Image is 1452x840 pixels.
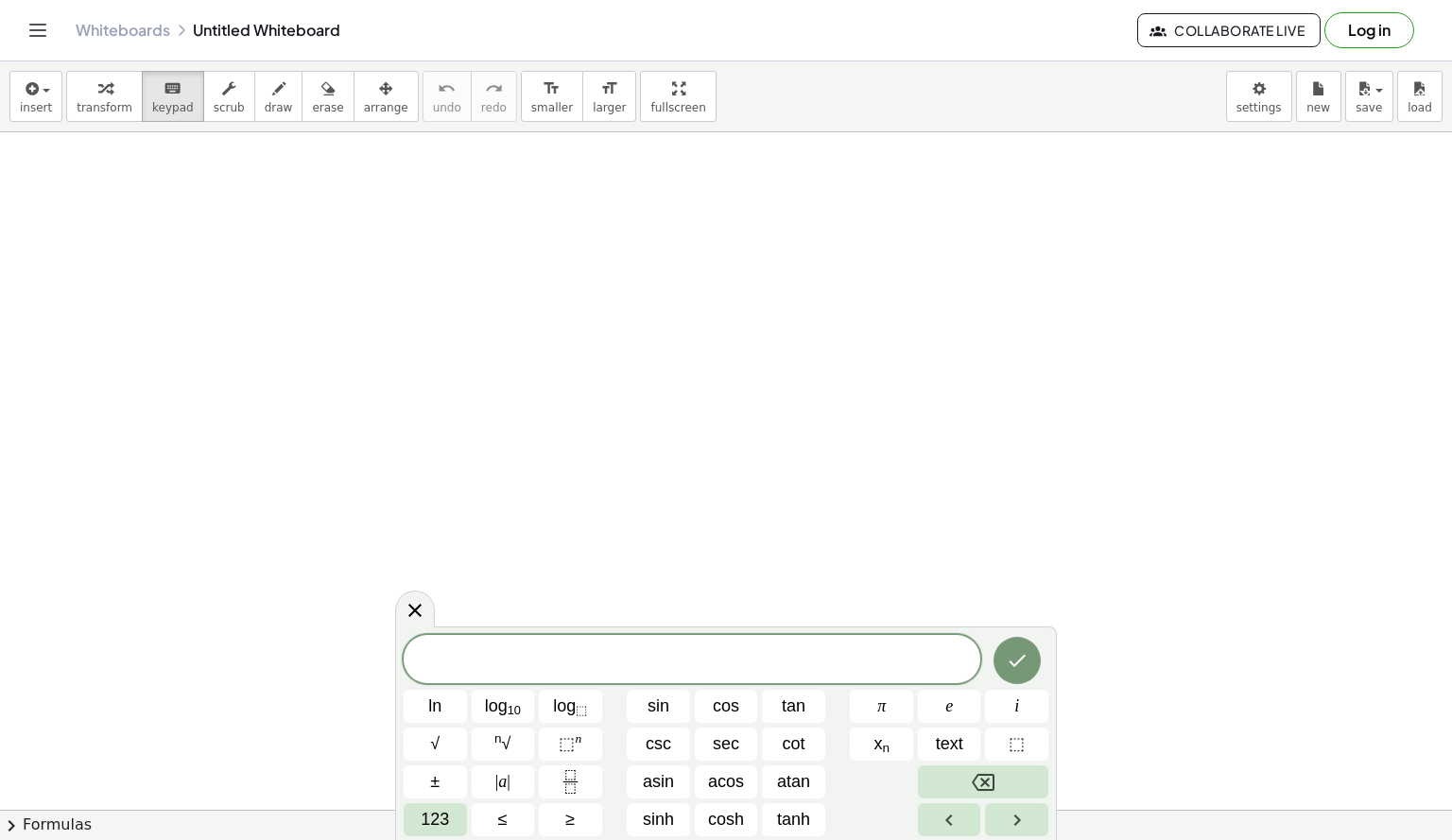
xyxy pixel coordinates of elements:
button: Left arrow [918,803,981,836]
button: Arctangent [762,765,825,798]
button: Less than or equal [472,803,535,836]
button: load [1397,71,1443,122]
button: Log in [1324,12,1414,48]
span: ± [430,769,440,795]
span: atan [777,769,810,795]
span: ⬚ [559,734,575,753]
button: Tangent [762,690,825,723]
i: redo [485,77,503,100]
button: Done [994,637,1041,684]
button: π [850,690,913,723]
button: Plus minus [404,765,467,798]
button: Default keyboard [404,803,467,836]
span: cot [783,731,805,757]
span: | [507,772,510,791]
i: undo [438,77,456,100]
button: Hyperbolic tangent [762,803,825,836]
button: keyboardkeypad [142,71,204,122]
button: Greater than or equal [539,803,602,836]
button: Hyperbolic cosine [695,803,758,836]
span: ⬚ [1009,731,1025,757]
a: Whiteboards [76,21,170,40]
span: x [873,731,890,757]
sub: n [882,741,890,755]
button: transform [66,71,143,122]
button: save [1345,71,1393,122]
span: sinh [643,807,674,832]
span: sec [713,731,739,757]
span: insert [20,101,52,114]
button: Backspace [918,765,1048,798]
button: Placeholder [985,728,1048,761]
button: Sine [627,690,690,723]
button: Collaborate Live [1137,13,1321,47]
button: erase [302,71,354,122]
span: erase [312,101,343,114]
button: redoredo [471,71,517,122]
button: scrub [203,71,255,122]
button: settings [1226,71,1292,122]
button: format_sizelarger [582,71,636,122]
button: e [918,690,981,723]
button: Arccosine [695,765,758,798]
button: Cosine [695,690,758,723]
button: Logarithm [472,690,535,723]
span: scrub [214,101,245,114]
button: new [1296,71,1341,122]
button: draw [254,71,303,122]
button: Right arrow [985,803,1048,836]
span: cos [713,694,739,719]
button: Cotangent [762,728,825,761]
span: undo [433,101,461,114]
span: text [936,731,963,757]
button: Square root [404,728,467,761]
span: load [1408,101,1432,114]
button: format_sizesmaller [521,71,583,122]
span: √ [430,731,440,757]
span: log [485,694,521,719]
span: transform [77,101,132,114]
span: acos [708,769,744,795]
i: keyboard [164,77,181,100]
span: smaller [531,101,573,114]
span: sin [648,694,669,719]
span: settings [1236,101,1282,114]
button: insert [9,71,62,122]
span: new [1306,101,1330,114]
sup: n [494,731,502,746]
i: format_size [600,77,618,100]
button: i [985,690,1048,723]
button: Logarithm with base [539,690,602,723]
span: cosh [708,807,744,832]
button: undoundo [423,71,472,122]
button: Natural logarithm [404,690,467,723]
button: fullscreen [640,71,716,122]
button: Hyperbolic sine [627,803,690,836]
span: tan [782,694,805,719]
sup: n [575,731,581,746]
button: Fraction [539,765,602,798]
span: a [495,769,510,795]
span: csc [646,731,671,757]
span: ≤ [498,807,508,832]
span: π [877,694,886,719]
span: ln [428,694,441,719]
span: tanh [777,807,810,832]
sub: ⬚ [576,703,587,717]
button: Cosecant [627,728,690,761]
span: | [495,772,499,791]
span: ≥ [565,807,575,832]
span: fullscreen [650,101,705,114]
i: format_size [543,77,561,100]
span: e [945,694,953,719]
button: Toggle navigation [23,15,53,45]
span: i [1014,694,1019,719]
span: arrange [364,101,408,114]
span: √ [494,731,510,757]
span: Collaborate Live [1153,22,1305,39]
span: 123 [421,807,449,832]
button: Secant [695,728,758,761]
span: redo [481,101,507,114]
button: arrange [354,71,419,122]
span: larger [593,101,626,114]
